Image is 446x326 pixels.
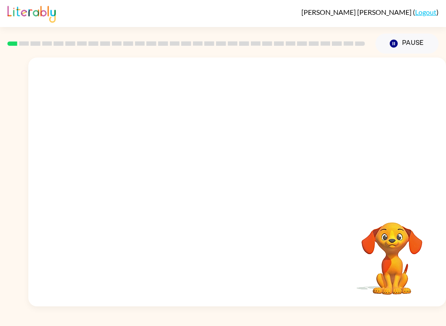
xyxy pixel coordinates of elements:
[301,8,413,16] span: [PERSON_NAME] [PERSON_NAME]
[348,209,436,296] video: Your browser must support playing .mp4 files to use Literably. Please try using another browser.
[375,34,439,54] button: Pause
[415,8,436,16] a: Logout
[301,8,439,16] div: ( )
[7,3,56,23] img: Literably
